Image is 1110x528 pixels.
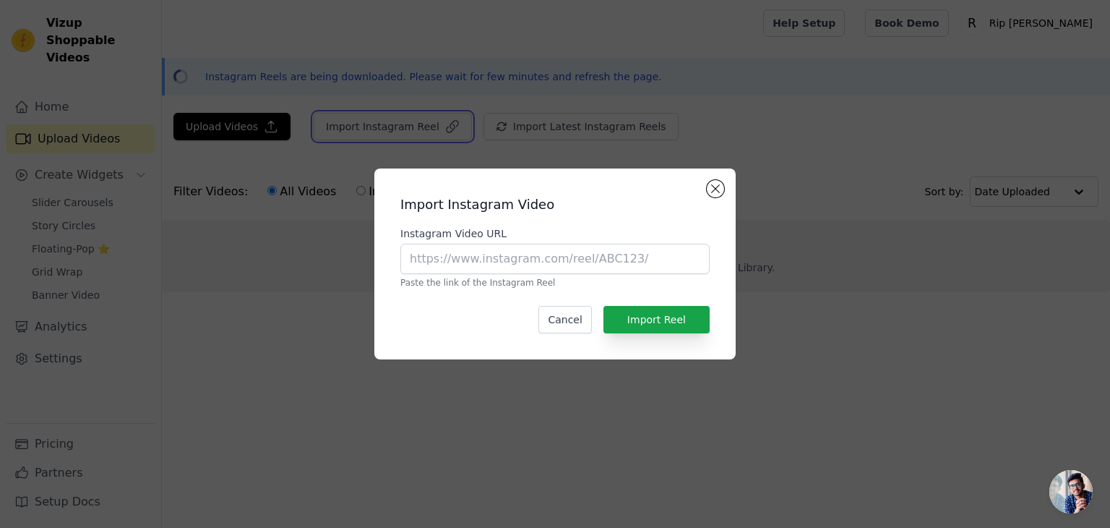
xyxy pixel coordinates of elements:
[1049,470,1093,514] a: Open chat
[400,195,710,215] h2: Import Instagram Video
[603,306,710,333] button: Import Reel
[400,244,710,274] input: https://www.instagram.com/reel/ABC123/
[707,180,724,197] button: Close modal
[400,277,710,289] p: Paste the link of the Instagram Reel
[400,226,710,241] label: Instagram Video URL
[538,306,591,333] button: Cancel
